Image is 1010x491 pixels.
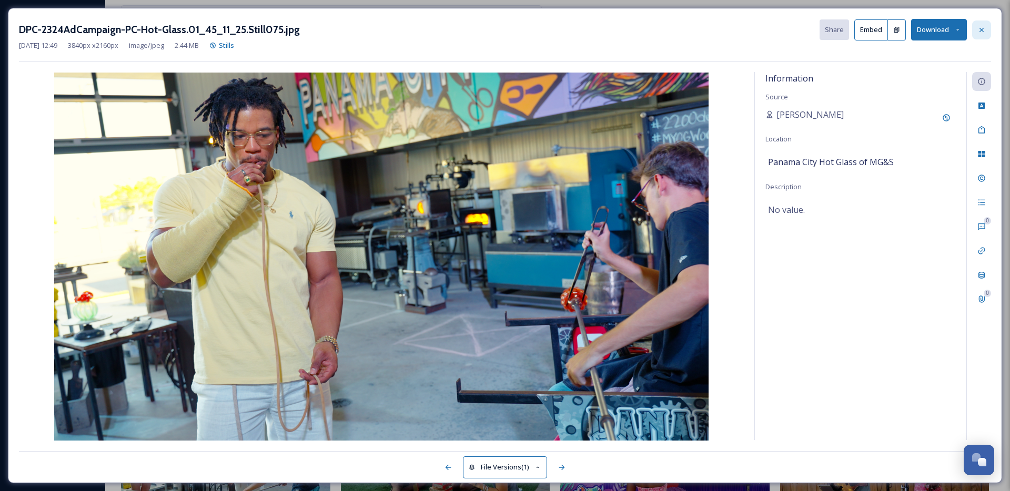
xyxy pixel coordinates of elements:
[68,40,118,50] span: 3840 px x 2160 px
[19,22,300,37] h3: DPC-2324AdCampaign-PC-Hot-Glass.01_45_11_25.Still075.jpg
[765,134,792,144] span: Location
[768,203,805,216] span: No value.
[820,19,849,40] button: Share
[768,156,894,168] span: Panama City Hot Glass of MG&S
[175,40,199,50] span: 2.44 MB
[19,73,744,441] img: DPC-2324AdCampaign-PC-Hot-Glass.01_45_11_25.Still075.jpg
[463,456,547,478] button: File Versions(1)
[776,108,844,121] span: [PERSON_NAME]
[984,217,991,224] div: 0
[129,40,164,50] span: image/jpeg
[911,19,967,40] button: Download
[765,73,813,84] span: Information
[19,40,57,50] span: [DATE] 12:49
[219,40,234,50] span: Stills
[765,92,788,101] span: Source
[964,445,994,475] button: Open Chat
[854,19,888,40] button: Embed
[765,182,802,191] span: Description
[984,290,991,297] div: 0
